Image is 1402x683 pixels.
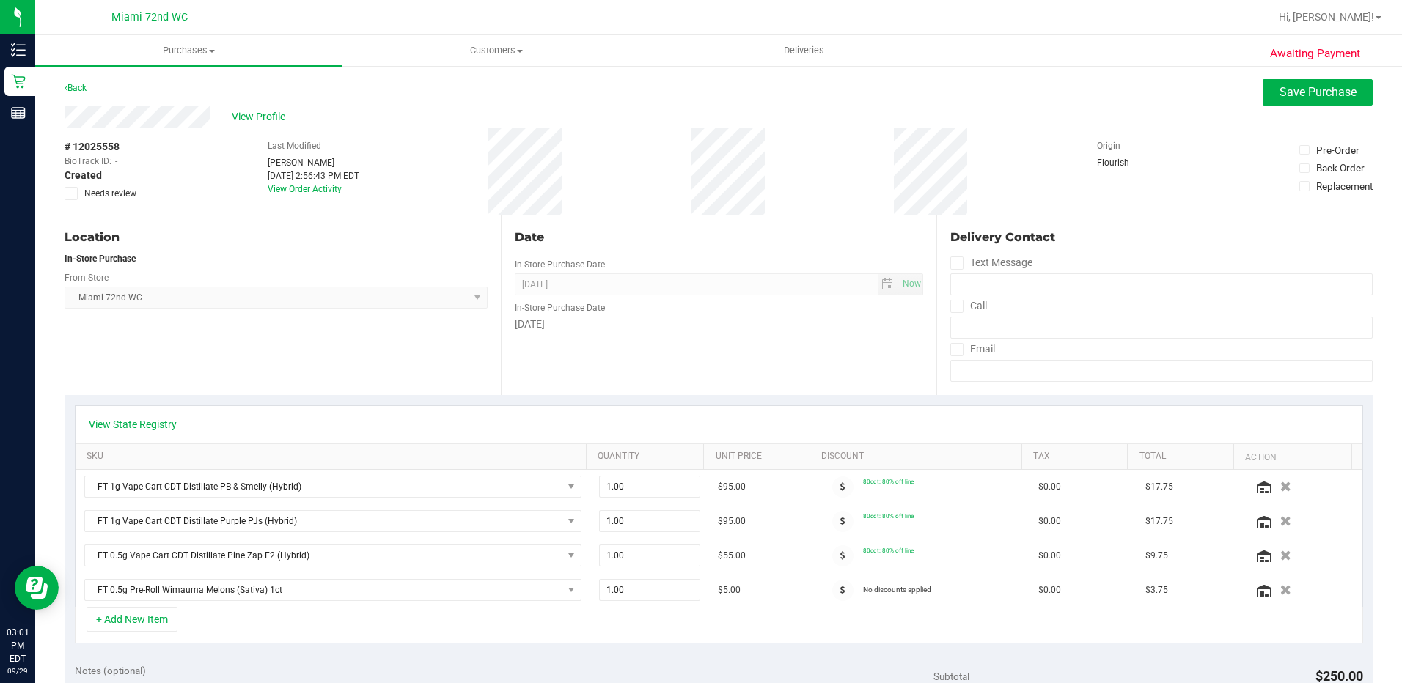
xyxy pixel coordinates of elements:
[515,317,924,332] div: [DATE]
[598,451,698,462] a: Quantity
[718,514,746,528] span: $95.00
[515,229,924,246] div: Date
[1280,85,1357,99] span: Save Purchase
[84,476,581,498] span: NO DATA FOUND
[65,254,136,264] strong: In-Store Purchase
[65,139,120,155] span: # 12025558
[65,229,488,246] div: Location
[863,478,914,485] span: 80cdt: 80% off line
[950,317,1373,339] input: Format: (999) 999-9999
[1316,143,1359,158] div: Pre-Order
[1033,451,1122,462] a: Tax
[65,271,109,284] label: From Store
[15,566,59,610] iframe: Resource center
[718,480,746,494] span: $95.00
[342,35,650,66] a: Customers
[111,11,188,23] span: Miami 72nd WC
[84,510,581,532] span: NO DATA FOUND
[65,83,87,93] a: Back
[1316,179,1373,193] div: Replacement
[1097,156,1170,169] div: Flourish
[85,511,562,531] span: FT 1g Vape Cart CDT Distillate Purple PJs (Hybrid)
[65,168,102,183] span: Created
[1145,583,1168,597] span: $3.75
[84,544,581,566] span: NO DATA FOUND
[75,665,146,676] span: Notes (optional)
[600,511,700,531] input: 1.00
[1145,480,1173,494] span: $17.75
[85,580,562,600] span: FT 0.5g Pre-Roll Wimauma Melons (Sativa) 1ct
[863,586,931,594] span: No discounts applied
[515,258,605,271] label: In-Store Purchase Date
[821,451,1016,462] a: Discount
[933,671,969,682] span: Subtotal
[1038,514,1061,528] span: $0.00
[950,295,987,317] label: Call
[11,106,26,120] inline-svg: Reports
[1038,480,1061,494] span: $0.00
[1145,514,1173,528] span: $17.75
[863,512,914,520] span: 80cdt: 80% off line
[268,139,321,152] label: Last Modified
[716,451,804,462] a: Unit Price
[84,187,136,200] span: Needs review
[232,109,290,125] span: View Profile
[85,545,562,566] span: FT 0.5g Vape Cart CDT Distillate Pine Zap F2 (Hybrid)
[268,169,359,182] div: [DATE] 2:56:43 PM EDT
[1139,451,1228,462] a: Total
[87,451,580,462] a: SKU
[863,547,914,554] span: 80cdt: 80% off line
[650,35,958,66] a: Deliveries
[718,583,741,597] span: $5.00
[1038,583,1061,597] span: $0.00
[1316,160,1365,175] div: Back Order
[515,301,605,314] label: In-Store Purchase Date
[268,184,342,194] a: View Order Activity
[718,549,746,563] span: $55.00
[115,155,117,168] span: -
[950,339,995,360] label: Email
[1270,45,1360,62] span: Awaiting Payment
[1233,444,1351,470] th: Action
[7,626,29,665] p: 03:01 PM EDT
[950,273,1373,295] input: Format: (999) 999-9999
[1263,79,1373,106] button: Save Purchase
[65,155,111,168] span: BioTrack ID:
[7,665,29,676] p: 09/29
[268,156,359,169] div: [PERSON_NAME]
[764,44,844,57] span: Deliveries
[1145,549,1168,563] span: $9.75
[84,579,581,601] span: NO DATA FOUND
[85,476,562,497] span: FT 1g Vape Cart CDT Distillate PB & Smelly (Hybrid)
[1038,549,1061,563] span: $0.00
[1097,139,1120,152] label: Origin
[600,580,700,600] input: 1.00
[11,43,26,57] inline-svg: Inventory
[600,476,700,497] input: 1.00
[950,252,1032,273] label: Text Message
[87,607,177,632] button: + Add New Item
[35,35,342,66] a: Purchases
[11,74,26,89] inline-svg: Retail
[35,44,342,57] span: Purchases
[950,229,1373,246] div: Delivery Contact
[89,417,177,432] a: View State Registry
[343,44,649,57] span: Customers
[1279,11,1374,23] span: Hi, [PERSON_NAME]!
[600,545,700,566] input: 1.00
